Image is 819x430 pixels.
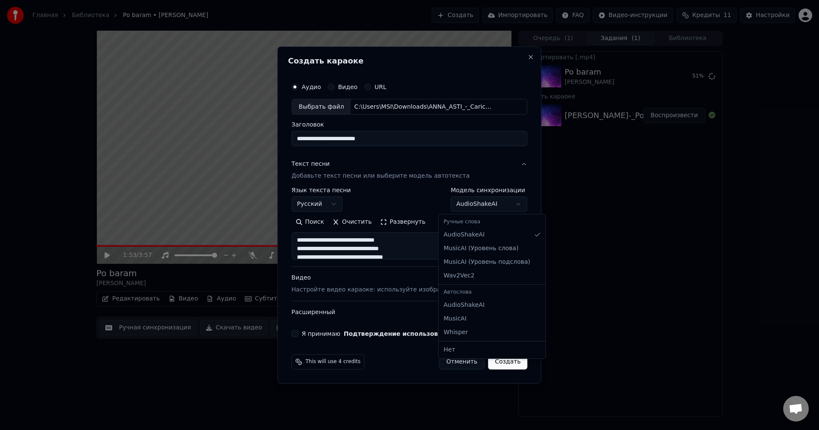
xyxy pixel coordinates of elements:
[444,231,485,239] span: AudioShakeAI
[444,244,519,253] span: MusicAI ( Уровень слова )
[440,216,544,228] div: Ручные слова
[444,301,485,309] span: AudioShakeAI
[444,328,468,337] span: Whisper
[444,258,530,266] span: MusicAI ( Уровень подслова )
[440,286,544,298] div: Автослова
[444,315,467,323] span: MusicAI
[444,271,474,280] span: Wav2Vec2
[444,346,455,354] span: Нет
